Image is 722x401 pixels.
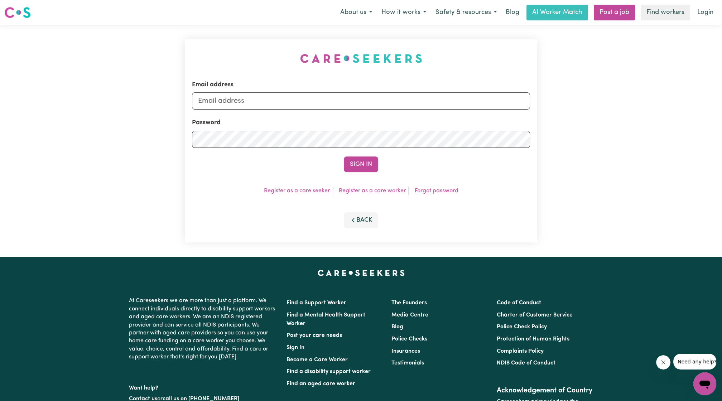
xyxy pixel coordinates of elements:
button: How it works [377,5,431,20]
iframe: Message from company [673,354,716,369]
a: Find a Mental Health Support Worker [287,312,365,327]
a: Forgot password [415,188,458,194]
a: Login [693,5,718,20]
a: Charter of Customer Service [497,312,573,318]
a: Media Centre [391,312,428,318]
a: Blog [501,5,524,20]
a: Insurances [391,348,420,354]
a: Find an aged care worker [287,381,355,387]
a: The Founders [391,300,427,306]
iframe: Close message [656,355,670,369]
a: Register as a care worker [339,188,406,194]
a: Find a disability support worker [287,369,371,375]
a: Code of Conduct [497,300,541,306]
a: Careseekers home page [318,270,405,275]
a: Protection of Human Rights [497,336,569,342]
p: At Careseekers we are more than just a platform. We connect individuals directly to disability su... [129,294,278,364]
a: Register as a care seeker [264,188,330,194]
a: Post a job [594,5,635,20]
p: Want help? [129,381,278,392]
h2: Acknowledgement of Country [497,386,593,395]
label: Password [192,118,221,127]
button: About us [336,5,377,20]
img: Careseekers logo [4,6,31,19]
a: Testimonials [391,360,424,366]
a: Careseekers logo [4,4,31,21]
a: AI Worker Match [526,5,588,20]
label: Email address [192,80,234,90]
input: Email address [192,92,530,110]
button: Sign In [344,156,378,172]
a: Police Checks [391,336,427,342]
a: Police Check Policy [497,324,547,330]
button: Back [344,212,378,228]
a: Find workers [641,5,690,20]
a: Sign In [287,345,304,351]
a: NDIS Code of Conduct [497,360,555,366]
button: Safety & resources [431,5,501,20]
a: Blog [391,324,403,330]
iframe: Button to launch messaging window [693,372,716,395]
span: Need any help? [4,5,43,11]
a: Complaints Policy [497,348,544,354]
a: Post your care needs [287,333,342,338]
a: Find a Support Worker [287,300,346,306]
a: Become a Care Worker [287,357,348,363]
